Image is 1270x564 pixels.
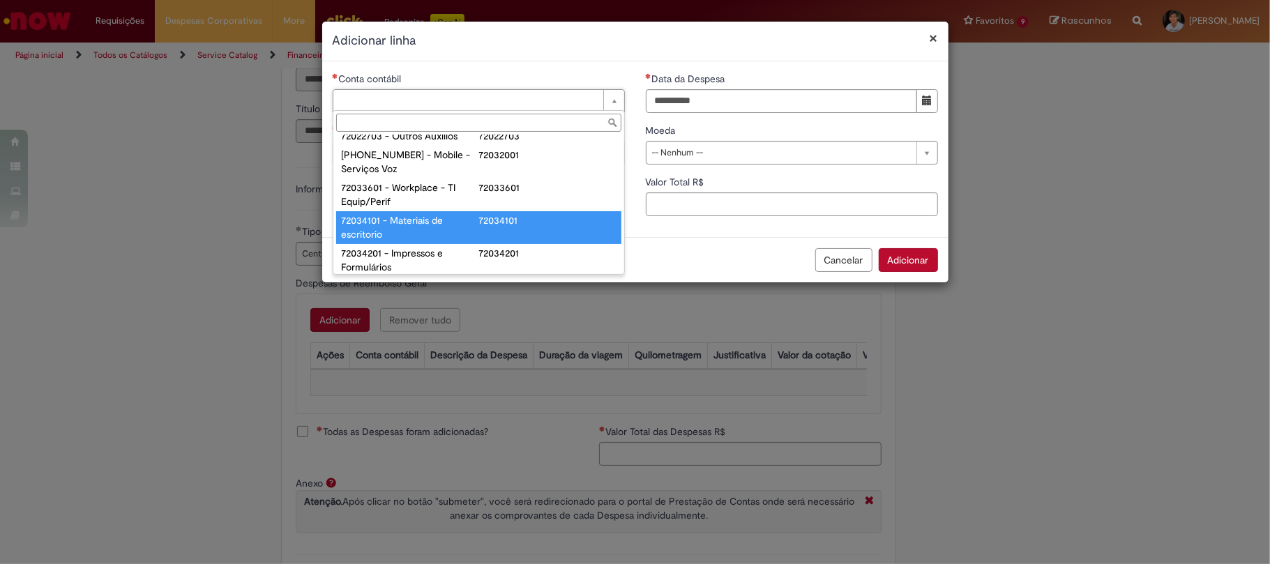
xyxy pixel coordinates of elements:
[479,148,617,162] div: 72032001
[479,246,617,260] div: 72034201
[341,246,479,274] div: 72034201 - Impressos e Formulários
[341,129,479,143] div: 72022703 - Outros Auxílios
[333,135,624,274] ul: Conta contábil
[479,129,617,143] div: 72022703
[341,148,479,176] div: [PHONE_NUMBER] - Mobile - Serviços Voz
[341,213,479,241] div: 72034101 - Materiais de escritorio
[341,181,479,208] div: 72033601 - Workplace - TI Equip/Perif
[479,213,617,227] div: 72034101
[479,181,617,195] div: 72033601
